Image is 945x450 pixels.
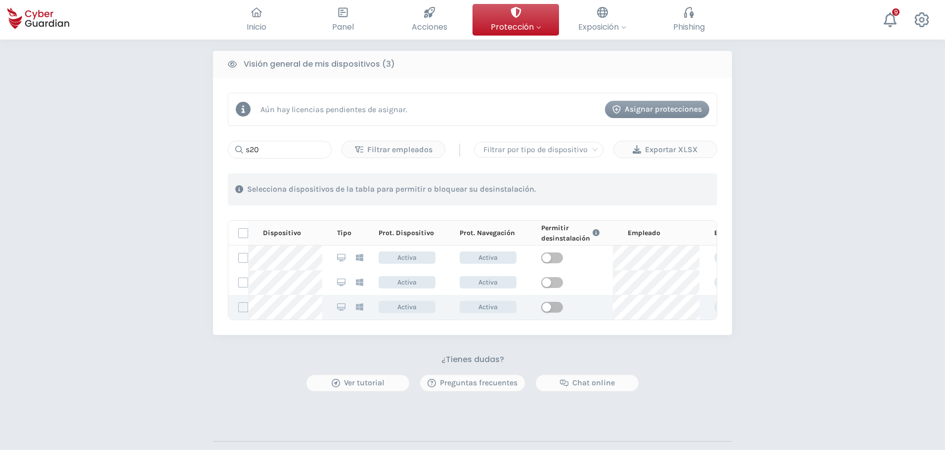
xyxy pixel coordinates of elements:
span: Activa [460,301,516,313]
h3: ¿Tienes dudas? [441,355,504,365]
button: Asignar protecciones [605,101,709,118]
span: Activa [379,251,435,264]
div: Prot. Dispositivo [379,228,445,238]
div: Etiquetas [714,228,833,238]
span: Phishing [673,21,705,33]
div: Prot. Navegación [460,228,526,238]
span: Activa [379,301,435,313]
p: Selecciona dispositivos de la tabla para permitir o bloquear su desinstalación. [247,184,536,194]
button: Inicio [213,4,300,36]
b: Visión general de mis dispositivos (3) [244,58,395,70]
button: Ver tutorial [306,374,410,392]
div: Chat online [543,377,631,389]
button: Exportar XLSX [613,141,717,158]
span: Inicio [247,21,266,33]
div: Preguntas frecuentes [428,377,517,389]
button: Exposición [559,4,645,36]
div: Empleado [628,228,699,238]
button: Filtrar empleados [342,141,445,158]
span: Protección [491,21,541,33]
button: Acciones [386,4,472,36]
div: Tipo [337,228,364,238]
input: Buscar... [228,141,332,159]
button: Link to FAQ information [590,223,602,244]
div: Ver tutorial [314,377,402,389]
span: Activa [379,276,435,288]
div: Dispositivo [263,228,322,238]
p: Aún hay licencias pendientes de asignar. [260,105,407,114]
span: Acciones [412,21,447,33]
span: Activa [460,276,516,288]
button: Panel [300,4,386,36]
div: 9 [892,8,900,16]
span: Panel [332,21,354,33]
div: Asignar protecciones [612,103,702,115]
button: Phishing [645,4,732,36]
div: Filtrar empleados [349,144,437,156]
span: Exposición [578,21,626,33]
button: Chat online [535,374,639,392]
button: Protección [472,4,559,36]
span: | [458,142,462,157]
button: Preguntas frecuentes [420,374,525,392]
div: Exportar XLSX [621,144,709,156]
span: Activa [460,251,516,264]
div: Permitir desinstalación [541,223,613,244]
